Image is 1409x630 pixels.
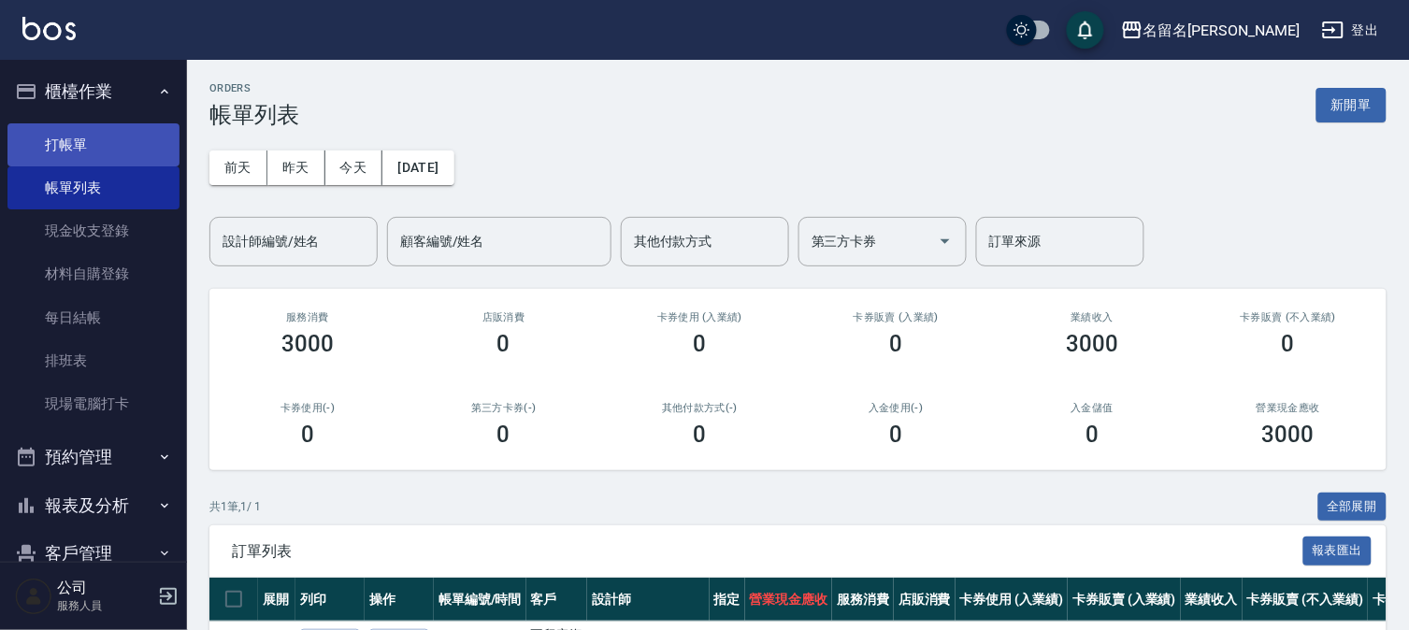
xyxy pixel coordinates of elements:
h3: 3000 [281,331,334,357]
button: 登出 [1315,13,1387,48]
button: 前天 [209,150,267,185]
h2: 入金使用(-) [820,402,971,414]
button: 名留名[PERSON_NAME] [1114,11,1307,50]
a: 每日結帳 [7,296,180,339]
a: 現場電腦打卡 [7,382,180,425]
p: 服務人員 [57,597,152,614]
a: 新開單 [1316,95,1387,113]
button: Open [930,226,960,256]
h2: 入金儲值 [1016,402,1168,414]
th: 業績收入 [1181,578,1243,622]
h2: 營業現金應收 [1213,402,1364,414]
h3: 帳單列表 [209,102,299,128]
h2: ORDERS [209,82,299,94]
a: 帳單列表 [7,166,180,209]
button: 報表及分析 [7,481,180,530]
h2: 其他付款方式(-) [625,402,776,414]
h2: 卡券使用(-) [232,402,383,414]
h3: 0 [497,331,510,357]
button: 客戶管理 [7,529,180,578]
th: 客戶 [526,578,588,622]
button: 新開單 [1316,88,1387,122]
th: 營業現金應收 [745,578,833,622]
p: 共 1 筆, 1 / 1 [209,498,261,515]
h3: 0 [1282,331,1295,357]
th: 列印 [295,578,365,622]
h2: 卡券販賣 (不入業績) [1213,311,1364,323]
th: 設計師 [587,578,709,622]
div: 名留名[PERSON_NAME] [1143,19,1300,42]
th: 卡券使用 (入業績) [956,578,1069,622]
button: save [1067,11,1104,49]
h3: 0 [301,422,314,448]
button: 預約管理 [7,433,180,481]
button: 今天 [325,150,383,185]
span: 訂單列表 [232,542,1303,561]
h2: 店販消費 [428,311,580,323]
img: Person [15,578,52,615]
th: 操作 [365,578,434,622]
button: [DATE] [382,150,453,185]
a: 打帳單 [7,123,180,166]
h3: 0 [497,422,510,448]
h3: 0 [694,331,707,357]
h2: 卡券販賣 (入業績) [820,311,971,323]
h3: 0 [889,331,902,357]
h3: 3000 [1066,331,1118,357]
h3: 0 [1086,422,1099,448]
button: 櫃檯作業 [7,67,180,116]
th: 店販消費 [894,578,956,622]
a: 報表匯出 [1303,541,1373,559]
h2: 業績收入 [1016,311,1168,323]
th: 指定 [710,578,745,622]
th: 展開 [258,578,295,622]
h3: 3000 [1262,422,1315,448]
img: Logo [22,17,76,40]
h3: 0 [889,422,902,448]
button: 全部展開 [1318,493,1387,522]
th: 卡券販賣 (不入業績) [1243,578,1368,622]
h3: 服務消費 [232,311,383,323]
th: 服務消費 [832,578,894,622]
h3: 0 [694,422,707,448]
button: 報表匯出 [1303,537,1373,566]
a: 排班表 [7,339,180,382]
h5: 公司 [57,579,152,597]
h2: 卡券使用 (入業績) [625,311,776,323]
h2: 第三方卡券(-) [428,402,580,414]
th: 卡券販賣 (入業績) [1068,578,1181,622]
th: 帳單編號/時間 [434,578,526,622]
a: 材料自購登錄 [7,252,180,295]
a: 現金收支登錄 [7,209,180,252]
button: 昨天 [267,150,325,185]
